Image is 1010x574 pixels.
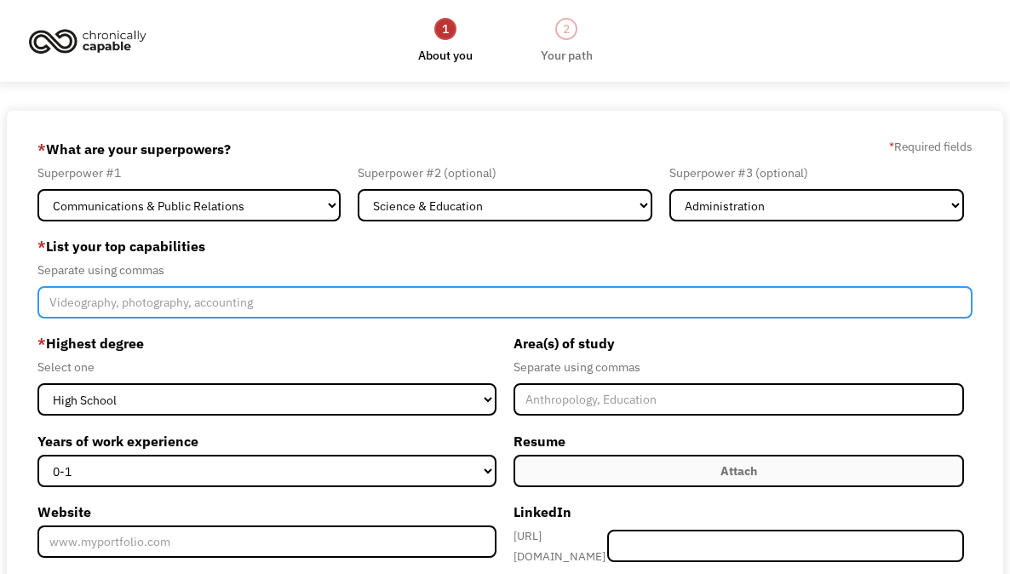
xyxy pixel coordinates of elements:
[37,260,973,280] div: Separate using commas
[514,498,964,525] label: LinkedIn
[418,45,473,66] div: About you
[541,45,593,66] div: Your path
[37,232,973,260] label: List your top capabilities
[24,22,152,60] img: Chronically Capable logo
[434,18,456,40] div: 1
[514,357,964,377] div: Separate using commas
[37,135,231,163] label: What are your superpowers?
[541,16,593,66] a: 2Your path
[889,136,973,157] label: Required fields
[720,461,757,481] div: Attach
[37,525,496,558] input: www.myportfolio.com
[37,357,496,377] div: Select one
[37,163,341,183] div: Superpower #1
[555,18,577,40] div: 2
[37,286,973,319] input: Videography, photography, accounting
[514,383,964,416] input: Anthropology, Education
[418,16,473,66] a: 1About you
[514,455,964,487] label: Attach
[514,525,607,566] div: [URL][DOMAIN_NAME]
[37,428,496,455] label: Years of work experience
[514,428,964,455] label: Resume
[358,163,652,183] div: Superpower #2 (optional)
[37,498,496,525] label: Website
[37,330,496,357] label: Highest degree
[669,163,964,183] div: Superpower #3 (optional)
[514,330,964,357] label: Area(s) of study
